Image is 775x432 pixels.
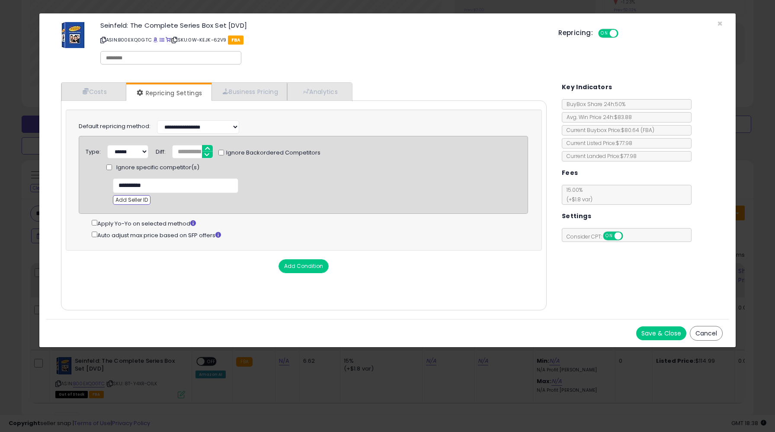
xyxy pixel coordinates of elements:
[100,22,545,29] h3: Seinfeld: The Complete Series Box Set [DVD]
[279,259,329,273] button: Add Condition
[562,233,634,240] span: Consider CPT:
[617,30,631,37] span: OFF
[287,83,351,100] a: Analytics
[156,145,166,156] div: Diff:
[562,211,591,222] h5: Settings
[690,326,723,341] button: Cancel
[562,82,612,93] h5: Key Indicators
[92,218,528,228] div: Apply Yo-Yo on selected method
[211,83,287,100] a: Business Pricing
[153,36,158,43] a: BuyBox page
[126,84,211,102] a: Repricing Settings
[562,100,625,108] span: BuyBox Share 24h: 50%
[562,196,592,203] span: (+$1.8 var)
[717,17,723,30] span: ×
[224,149,320,157] span: Ignore Backordered Competitors
[636,326,686,340] button: Save & Close
[562,139,632,147] span: Current Listed Price: $77.98
[621,126,654,134] span: $80.64
[79,123,151,131] label: Default repricing method:
[100,33,545,47] p: ASIN: B00EXQ0GTC | SKU: 0W-KEJK-62V9
[562,186,592,203] span: 15.00 %
[558,29,593,36] h5: Repricing:
[599,30,610,37] span: ON
[562,113,632,121] span: Avg. Win Price 24h: $83.88
[160,36,164,43] a: All offer listings
[166,36,170,43] a: Your listing only
[113,195,151,205] button: Add Seller ID
[562,152,637,160] span: Current Landed Price: $77.98
[604,232,615,240] span: ON
[92,230,528,240] div: Auto adjust max price based on SFP offers
[228,35,244,45] span: FBA
[621,232,635,240] span: OFF
[61,83,126,100] a: Costs
[86,145,101,156] div: Type:
[640,126,654,134] span: ( FBA )
[562,126,654,134] span: Current Buybox Price:
[116,164,199,172] span: Ignore specific competitor(s)
[562,168,578,178] h5: Fees
[60,22,86,48] img: 51gGh7tePuL._SL60_.jpg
